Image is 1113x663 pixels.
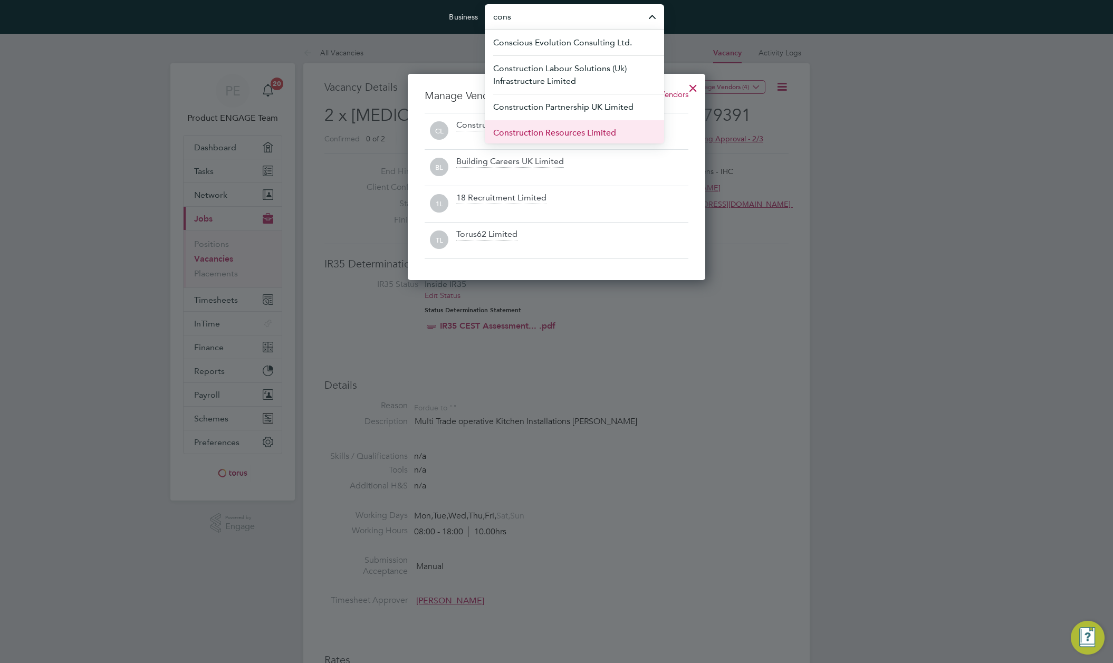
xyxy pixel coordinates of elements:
label: Business [449,12,478,22]
div: 18 Recruitment Limited [456,193,546,204]
span: Construction Labour Solutions (Uk) Infrastructure Limited [493,62,656,88]
span: Conscious Evolution Consulting Ltd. [493,36,632,49]
button: Engage Resource Center [1071,621,1105,655]
span: TL [430,231,448,249]
span: Construction Resources Limited [493,127,616,139]
div: Building Careers UK Limited [456,156,564,168]
div: Torus62 Limited [456,229,517,241]
span: CL [430,122,448,140]
span: BL [430,158,448,177]
h3: Manage Vendors [425,89,688,102]
span: 1L [430,195,448,213]
span: Add Vendors [643,89,688,99]
span: Construction Partnership UK Limited [493,101,634,113]
div: Construction Resources Limited [456,120,579,131]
